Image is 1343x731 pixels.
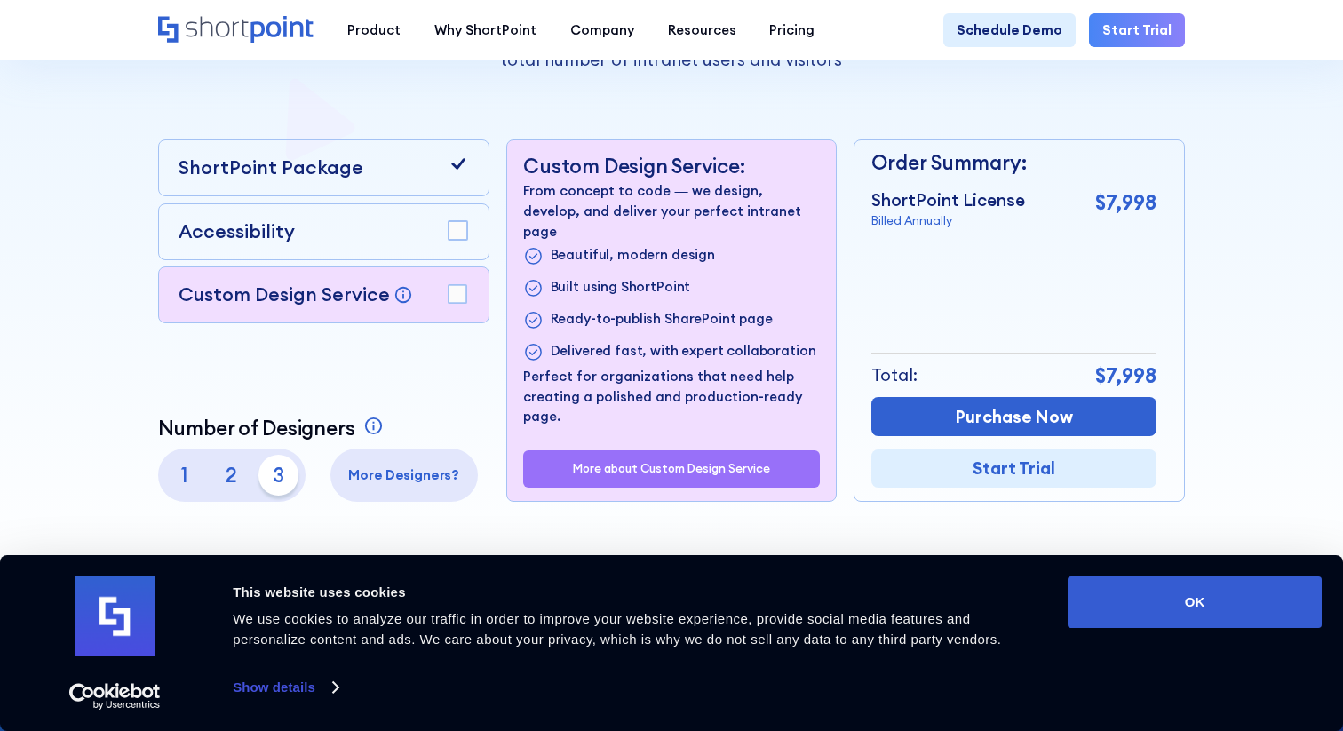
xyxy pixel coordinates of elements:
p: Number of Designers [158,416,355,440]
p: Delivered fast, with expert collaboration [551,341,816,363]
a: More about Custom Design Service [573,462,770,475]
a: Home [158,16,314,44]
a: Usercentrics Cookiebot - opens in a new window [37,683,193,710]
a: Why ShortPoint [417,13,553,47]
div: Resources [668,20,736,41]
p: ShortPoint License [871,187,1025,212]
div: This website uses cookies [233,582,1028,603]
div: Why ShortPoint [434,20,536,41]
p: $7,998 [1095,187,1156,218]
a: Resources [651,13,753,47]
p: Ready-to-publish SharePoint page [551,309,773,331]
button: OK [1068,576,1322,628]
a: Start Trial [871,449,1156,488]
p: Perfect for organizations that need help creating a polished and production-ready page. [523,367,819,427]
p: ShortPoint Package [179,154,363,182]
a: Company [553,13,651,47]
a: Show details [233,674,338,701]
div: Product [347,20,401,41]
p: 1 [164,455,204,495]
a: Purchase Now [871,397,1156,435]
p: Custom Design Service [179,282,390,306]
a: Schedule Demo [943,13,1076,47]
div: Pricing [769,20,815,41]
p: Billed Annually [871,212,1025,230]
p: Custom Design Service: [523,154,819,178]
p: 2 [211,455,251,495]
a: Start Trial [1089,13,1185,47]
p: Total: [871,362,918,387]
a: Number of Designers [158,416,387,440]
p: Accessibility [179,218,295,246]
p: From concept to code — we design, develop, and deliver your perfect intranet page [523,181,819,242]
img: logo [75,576,155,656]
a: Pricing [752,13,831,47]
p: Built using ShortPoint [551,277,691,299]
p: More Designers? [337,465,471,486]
a: Product [330,13,417,47]
div: Company [570,20,634,41]
p: Beautiful, modern design [551,245,715,267]
span: We use cookies to analyze our traffic in order to improve your website experience, provide social... [233,611,1001,647]
p: Order Summary: [871,147,1156,178]
p: $7,998 [1095,361,1156,391]
p: 3 [258,455,298,495]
